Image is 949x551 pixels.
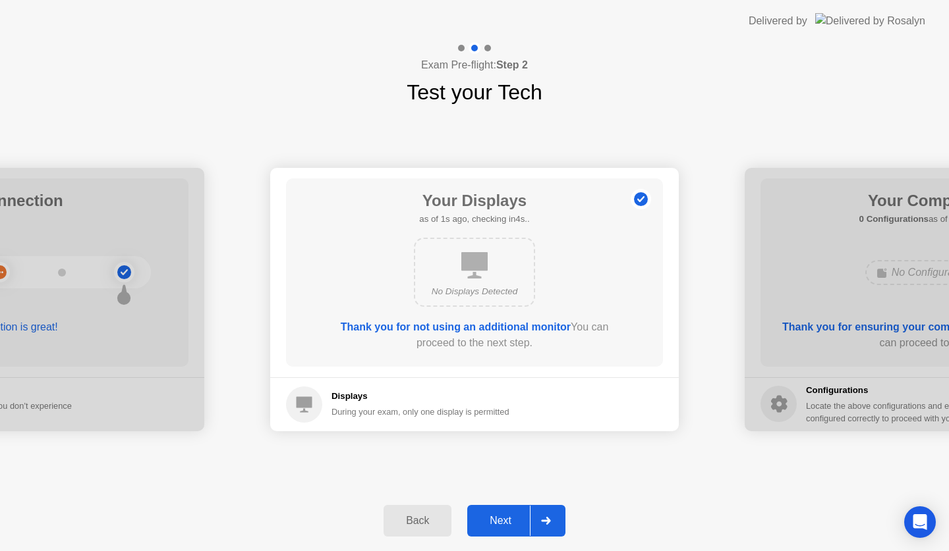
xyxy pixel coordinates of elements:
[467,505,565,537] button: Next
[815,13,925,28] img: Delivered by Rosalyn
[384,505,451,537] button: Back
[419,213,529,226] h5: as of 1s ago, checking in4s..
[331,390,509,403] h5: Displays
[419,189,529,213] h1: Your Displays
[471,515,530,527] div: Next
[496,59,528,70] b: Step 2
[421,57,528,73] h4: Exam Pre-flight:
[341,321,571,332] b: Thank you for not using an additional monitor
[904,506,936,538] div: Open Intercom Messenger
[331,406,509,418] div: During your exam, only one display is permitted
[407,76,542,108] h1: Test your Tech
[426,285,523,298] div: No Displays Detected
[324,319,625,351] div: You can proceed to the next step.
[749,13,807,29] div: Delivered by
[388,515,447,527] div: Back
